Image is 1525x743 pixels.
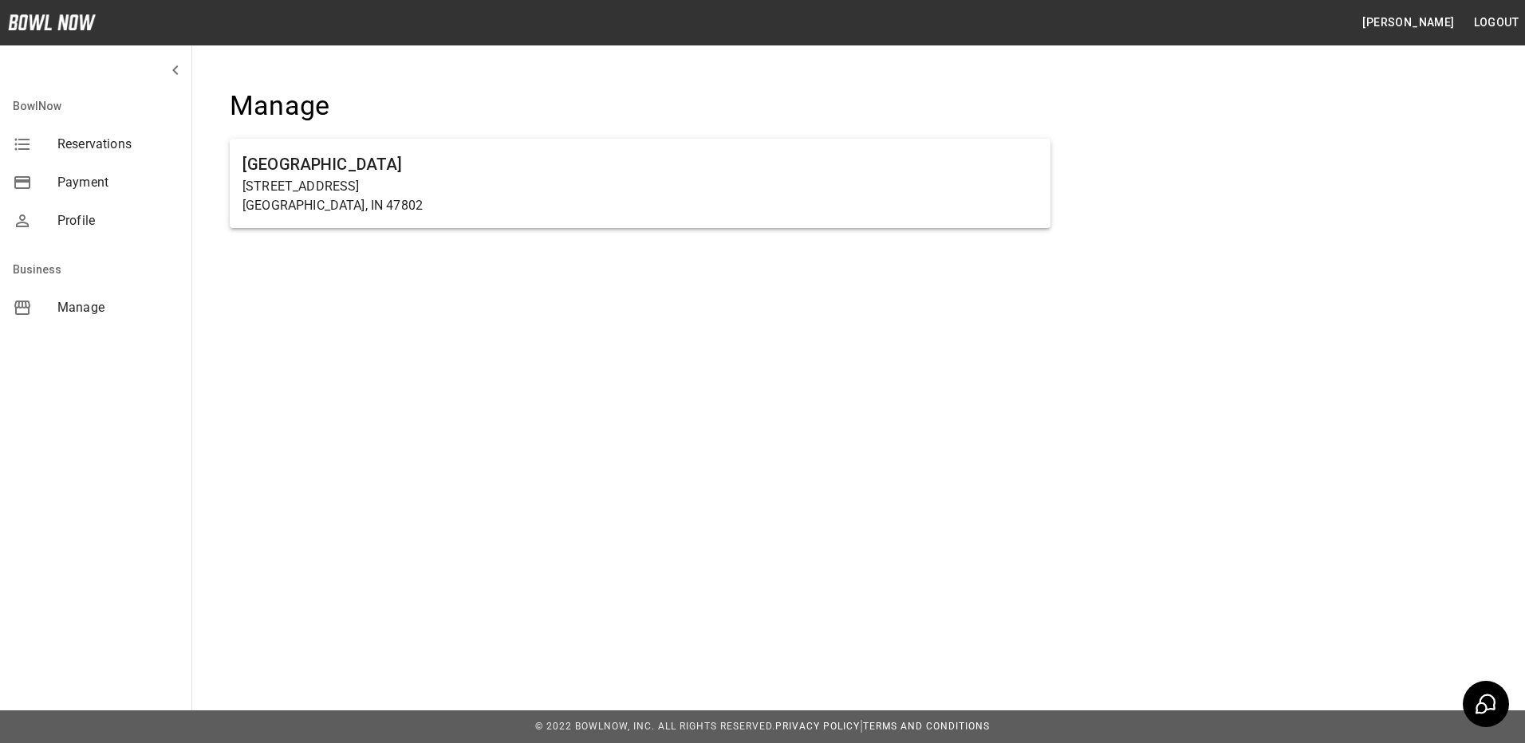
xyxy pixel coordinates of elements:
button: [PERSON_NAME] [1356,8,1460,37]
a: Privacy Policy [775,721,860,732]
span: Manage [57,298,179,317]
p: [STREET_ADDRESS] [242,177,1038,196]
p: [GEOGRAPHIC_DATA], IN 47802 [242,196,1038,215]
span: © 2022 BowlNow, Inc. All Rights Reserved. [535,721,775,732]
a: Terms and Conditions [863,721,990,732]
span: Reservations [57,135,179,154]
button: Logout [1468,8,1525,37]
span: Payment [57,173,179,192]
h4: Manage [230,89,1050,123]
span: Profile [57,211,179,230]
img: logo [8,14,96,30]
h6: [GEOGRAPHIC_DATA] [242,151,1038,177]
